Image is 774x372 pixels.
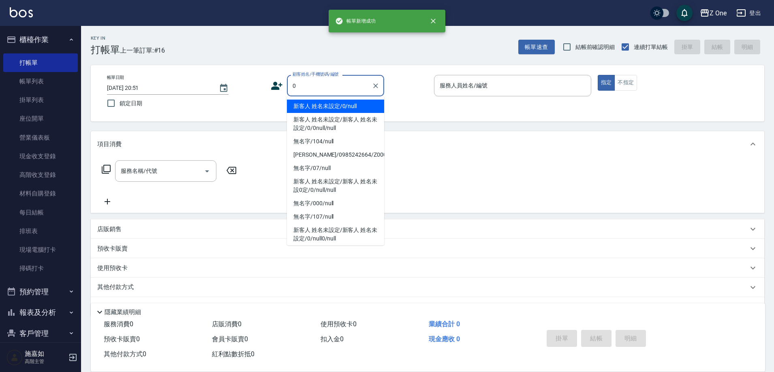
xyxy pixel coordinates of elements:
[293,71,339,77] label: 顧客姓名/手機號碼/編號
[3,29,78,50] button: 櫃檯作業
[97,140,122,149] p: 項目消費
[25,350,66,358] h5: 施嘉如
[91,258,764,278] div: 使用預收卡
[97,244,128,253] p: 預收卡販賣
[214,79,233,98] button: Choose date, selected date is 2025-09-26
[287,223,384,245] li: 新客人 姓名未設定/新客人 姓名未設定/0/null0/null
[3,323,78,344] button: 客戶管理
[575,43,615,51] span: 結帳前確認明細
[335,17,376,25] span: 帳單新增成功
[321,320,357,328] span: 使用預收卡 0
[3,91,78,109] a: 掛單列表
[97,264,128,272] p: 使用預收卡
[598,75,615,91] button: 指定
[710,8,727,18] div: Z One
[3,240,78,259] a: 現場電腦打卡
[97,303,128,311] p: 備註及來源
[3,259,78,278] a: 掃碼打卡
[91,297,764,317] div: 備註及來源
[212,350,254,358] span: 紅利點數折抵 0
[3,166,78,184] a: 高階收支登錄
[104,335,140,343] span: 預收卡販賣 0
[370,80,381,91] button: Clear
[733,6,764,21] button: 登出
[3,203,78,222] a: 每日結帳
[287,113,384,135] li: 新客人 姓名未設定/新客人 姓名未設定/0/0null/null
[3,184,78,203] a: 材料自購登錄
[105,308,141,317] p: 隱藏業績明細
[3,147,78,166] a: 現金收支登錄
[321,335,344,343] span: 扣入金 0
[287,135,384,148] li: 無名字/104/null
[212,335,248,343] span: 會員卡販賣 0
[697,5,730,21] button: Z One
[287,175,384,197] li: 新客人 姓名未設定/新客人 姓名未設0定/0/null/null
[634,43,668,51] span: 連續打單結帳
[212,320,242,328] span: 店販消費 0
[429,335,460,343] span: 現金應收 0
[287,100,384,113] li: 新客人 姓名未設定/0/null
[3,128,78,147] a: 營業儀表板
[10,7,33,17] img: Logo
[3,53,78,72] a: 打帳單
[201,165,214,178] button: Open
[91,239,764,258] div: 預收卡販賣
[3,109,78,128] a: 座位開單
[6,349,23,366] img: Person
[287,197,384,210] li: 無名字/000/null
[287,162,384,175] li: 無名字/07/null
[287,210,384,223] li: 無名字/107/null
[3,222,78,240] a: 排班表
[120,99,142,108] span: 鎖定日期
[614,75,637,91] button: 不指定
[3,302,78,323] button: 報表及分析
[518,40,555,55] button: 帳單速查
[120,45,165,55] span: 上一筆訂單:#16
[97,283,138,292] p: 其他付款方式
[429,320,460,328] span: 業績合計 0
[25,358,66,365] p: 高階主管
[3,72,78,91] a: 帳單列表
[91,278,764,297] div: 其他付款方式
[104,350,146,358] span: 其他付款方式 0
[91,44,120,55] h3: 打帳單
[107,81,211,95] input: YYYY/MM/DD hh:mm
[287,148,384,162] li: [PERSON_NAME]/0985242664/Z0001
[91,219,764,239] div: 店販銷售
[91,36,120,41] h2: Key In
[676,5,693,21] button: save
[107,74,124,81] label: 帳單日期
[3,281,78,302] button: 預約管理
[97,225,122,234] p: 店販銷售
[104,320,133,328] span: 服務消費 0
[424,12,442,30] button: close
[91,131,764,157] div: 項目消費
